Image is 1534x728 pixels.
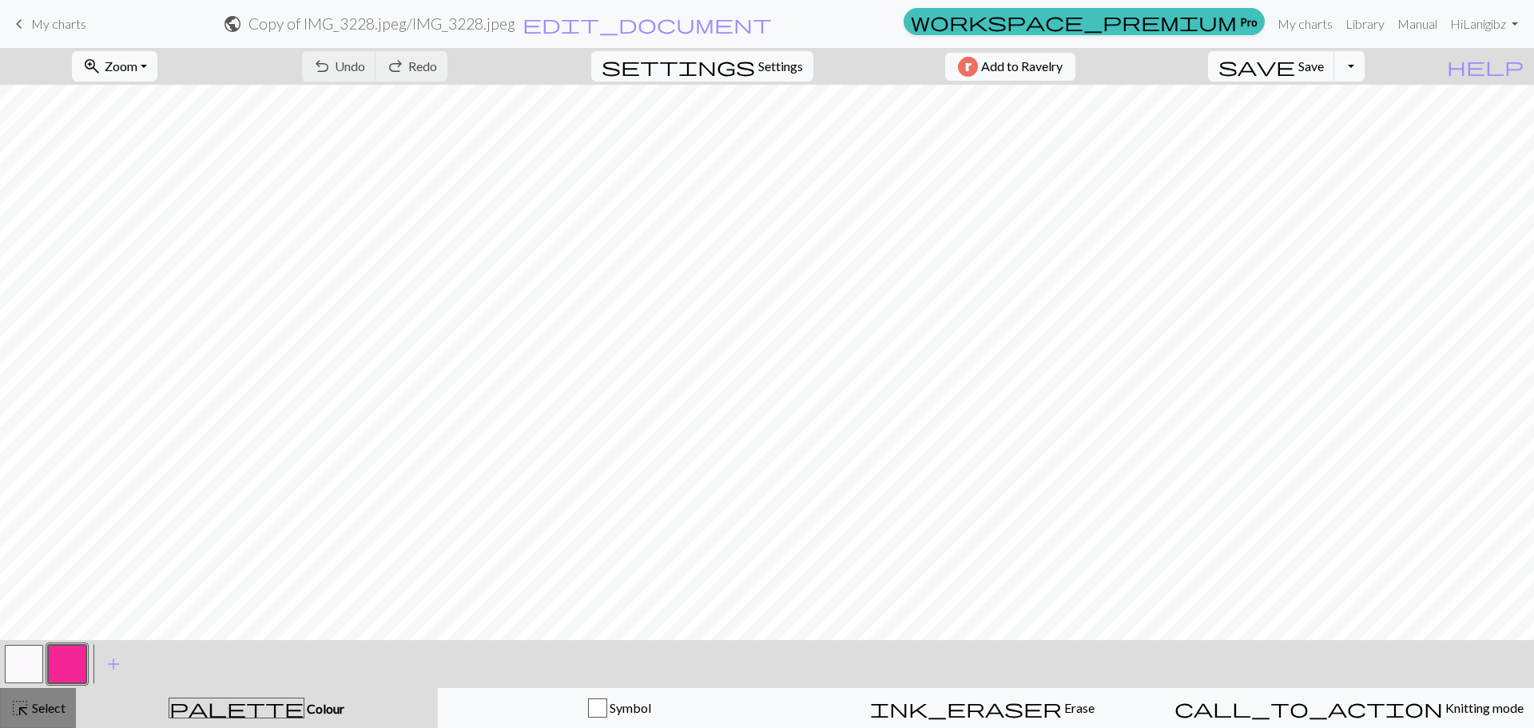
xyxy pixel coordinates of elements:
[1164,688,1534,728] button: Knitting mode
[1271,8,1339,40] a: My charts
[10,10,86,38] a: My charts
[10,13,29,35] span: keyboard_arrow_left
[1444,8,1524,40] a: HiLanigibz
[10,697,30,719] span: highlight_alt
[223,13,242,35] span: public
[1391,8,1444,40] a: Manual
[1174,697,1443,719] span: call_to_action
[1062,700,1095,715] span: Erase
[1298,58,1324,74] span: Save
[31,16,86,31] span: My charts
[981,57,1063,77] span: Add to Ravelry
[591,51,813,82] button: SettingsSettings
[870,697,1062,719] span: ink_eraser
[30,700,66,715] span: Select
[758,57,803,76] span: Settings
[82,55,101,78] span: zoom_in
[72,51,157,82] button: Zoom
[1339,8,1391,40] a: Library
[248,14,515,33] h2: Copy of IMG_3228.jpeg / IMG_3228.jpeg
[1208,51,1335,82] button: Save
[602,57,755,76] i: Settings
[1447,55,1524,78] span: help
[304,701,344,716] span: Colour
[911,10,1237,33] span: workspace_premium
[607,700,651,715] span: Symbol
[904,8,1265,35] a: Pro
[801,688,1164,728] button: Erase
[1443,700,1524,715] span: Knitting mode
[1218,55,1295,78] span: save
[169,697,304,719] span: palette
[76,688,438,728] button: Colour
[958,57,978,77] img: Ravelry
[945,53,1075,81] button: Add to Ravelry
[438,688,801,728] button: Symbol
[105,58,137,74] span: Zoom
[523,13,772,35] span: edit_document
[602,55,755,78] span: settings
[104,653,123,675] span: add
